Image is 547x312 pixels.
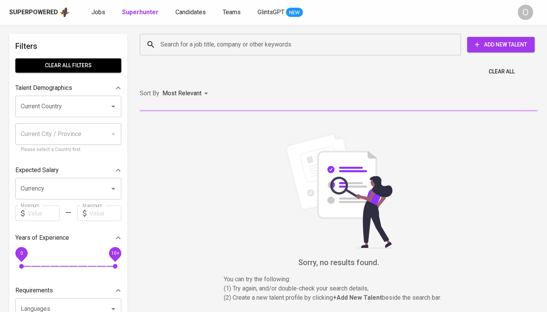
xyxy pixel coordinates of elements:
[28,206,59,221] input: Value
[223,8,241,16] span: Teams
[9,8,58,17] div: Superpowered
[122,8,159,16] b: Superhunter
[175,8,206,16] span: Candidates
[15,286,53,295] p: Requirements
[224,293,454,302] p: (2) Create a new talent profile by clicking beside the search bar.
[108,101,119,112] button: Open
[91,8,107,17] a: Jobs
[518,5,533,20] div: O
[489,67,515,76] span: Clear All
[140,256,538,269] h6: Sorry, no results found.
[111,251,119,256] span: 10+
[286,9,303,17] span: NEW
[89,206,121,221] input: Value
[21,146,116,154] p: Please select a Country first
[15,163,121,178] div: Expected Salary
[15,230,121,246] div: Years of Experience
[59,7,70,18] img: app logo
[486,65,518,79] button: Clear All
[15,233,69,242] p: Years of Experience
[140,89,159,98] p: Sort By
[258,8,303,17] a: GlintsGPT NEW
[122,8,160,17] a: Superhunter
[223,8,242,17] a: Teams
[281,133,397,248] img: file_searching.svg
[91,8,105,16] span: Jobs
[258,8,284,16] span: GlintsGPT
[15,80,121,96] div: Talent Demographics
[162,89,202,98] p: Most Relevant
[224,284,454,293] p: (1) Try again, and/or double-check your search details,
[15,283,121,298] div: Requirements
[21,61,115,70] span: Clear All filters
[224,275,454,284] p: You can try the following :
[9,7,70,18] a: Superpoweredapp logo
[15,166,59,175] p: Expected Salary
[467,37,535,52] button: Add New Talent
[15,58,121,73] button: Clear All filters
[108,183,119,194] button: Open
[20,251,23,256] span: 0
[333,294,382,301] b: + Add New Talent
[162,86,211,101] div: Most Relevant
[15,40,121,52] h6: Filters
[175,8,207,17] a: Candidates
[473,40,529,50] span: Add New Talent
[15,83,72,93] p: Talent Demographics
